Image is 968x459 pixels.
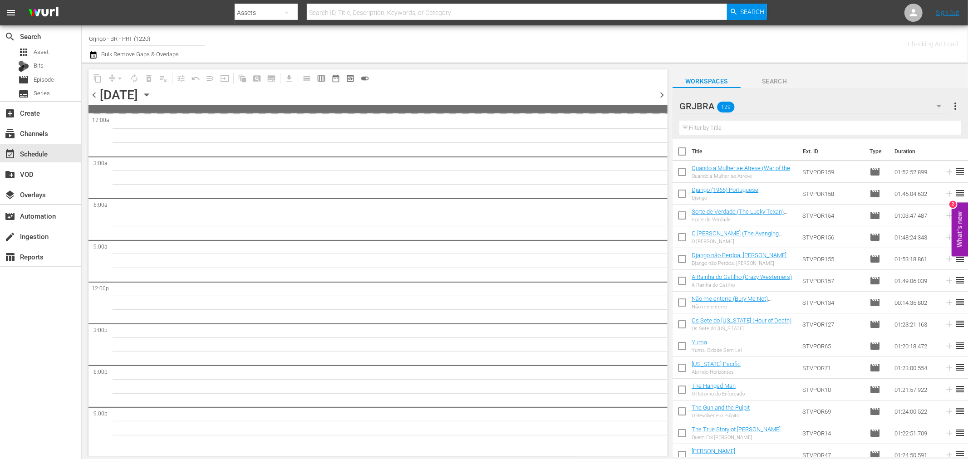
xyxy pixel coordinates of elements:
div: Django [692,195,758,201]
span: Episode [870,362,880,373]
div: Quem Foi [PERSON_NAME] [692,435,781,440]
span: 24 hours Lineup View is ON [358,71,372,86]
div: Não me enterre [692,304,795,310]
svg: Add to Schedule [944,276,954,286]
span: Series [34,89,50,98]
span: reorder [954,188,965,199]
span: Episode [18,74,29,85]
span: date_range_outlined [331,74,340,83]
td: STVPOR154 [799,205,866,226]
td: STVPOR71 [799,357,866,379]
svg: Add to Schedule [944,298,954,308]
span: Episode [870,406,880,417]
span: more_vert [950,101,961,112]
td: 01:21:57.922 [891,379,941,400]
td: 01:20:18.472 [891,335,941,357]
span: reorder [954,297,965,308]
span: Schedule [5,149,15,160]
span: Search [741,4,765,20]
td: 01:23:21.163 [891,313,941,335]
td: STVPOR134 [799,292,866,313]
td: 01:23:00.554 [891,357,941,379]
span: reorder [954,340,965,351]
svg: Add to Schedule [944,385,954,395]
td: 01:52:52.899 [891,161,941,183]
span: Bulk Remove Gaps & Overlaps [100,51,179,58]
span: Search [5,31,15,42]
a: The Hanged Man [692,382,736,389]
a: Os Sete do [US_STATE] (Hour of Death) [692,317,791,324]
th: Title [692,139,797,164]
span: Episode [870,428,880,439]
img: ans4CAIJ8jUAAAAAAAAAAAAAAAAAAAAAAAAgQb4GAAAAAAAAAAAAAAAAAAAAAAAAJMjXAAAAAAAAAAAAAAAAAAAAAAAAgAT5G... [22,2,65,24]
div: Django não Perdoa, [PERSON_NAME] [692,260,795,266]
a: The Gun and the Pulpit [692,404,750,411]
span: Automation [5,211,15,222]
a: [US_STATE] Pacific [692,361,741,367]
button: more_vert [950,95,961,117]
td: STVPOR155 [799,248,866,270]
td: STVPOR69 [799,400,866,422]
td: STVPOR65 [799,335,866,357]
svg: Add to Schedule [944,254,954,264]
span: Episode [870,254,880,264]
svg: Add to Schedule [944,167,954,177]
button: Open Feedback Widget [952,203,968,257]
span: reorder [954,166,965,177]
a: Não me enterre (Bury Me Not) [DEMOGRAPHIC_DATA] [692,295,771,309]
a: Yuma [692,339,707,346]
span: Episode [870,275,880,286]
span: Overlays [5,190,15,200]
a: Quando a Mulher se Atreve (War of the Wildcats) [692,165,794,178]
span: Episode [870,210,880,221]
div: Bits [18,61,29,72]
span: Download as CSV [279,69,296,87]
div: O [PERSON_NAME] [692,239,795,244]
div: Os Sete do [US_STATE] [692,326,791,332]
span: Bits [34,61,44,70]
div: Abrindo Horizontes [692,369,741,375]
td: STVPOR157 [799,270,866,292]
span: preview_outlined [346,74,355,83]
svg: Add to Schedule [944,189,954,199]
span: Episode [870,232,880,243]
span: reorder [954,253,965,264]
svg: Add to Schedule [944,363,954,373]
td: 01:24:00.522 [891,400,941,422]
td: STVPOR159 [799,161,866,183]
td: 01:49:06.039 [891,270,941,292]
svg: Add to Schedule [944,341,954,351]
div: Yuma, Cidade Sem Lei [692,347,742,353]
span: Episode [870,341,880,352]
span: Checking Ad Load.. [908,40,961,48]
td: 01:22:51.709 [891,422,941,444]
span: Series [18,88,29,99]
a: Sign Out [936,9,959,16]
span: Create Series Block [264,71,279,86]
button: Search [727,4,767,20]
td: STVPOR14 [799,422,866,444]
span: Remove Gaps & Overlaps [105,71,127,86]
span: toggle_on [360,74,369,83]
td: STVPOR158 [799,183,866,205]
td: STVPOR156 [799,226,866,248]
span: reorder [954,405,965,416]
div: O Revólver e o Púlpito [692,413,750,419]
span: Channels [5,128,15,139]
span: Episode [870,166,880,177]
span: reorder [954,275,965,286]
div: Sorte de Verdade [692,217,795,223]
div: A Rainha do Gatilho [692,282,792,288]
th: Type [864,139,889,164]
a: Django (1966) Portuguese [692,186,758,193]
span: Search [741,76,809,87]
span: Episode [870,188,880,199]
div: 2 [949,201,957,208]
span: Asset [18,47,29,58]
span: Episode [870,384,880,395]
span: Episode [34,75,54,84]
td: 01:48:24.343 [891,226,941,248]
span: Workspaces [673,76,741,87]
span: menu [5,7,16,18]
span: Asset [34,48,49,57]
